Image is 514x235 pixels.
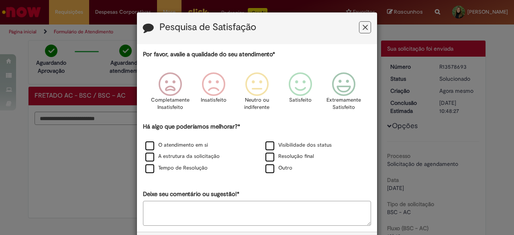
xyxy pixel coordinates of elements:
p: Insatisfeito [201,96,226,104]
div: Insatisfeito [193,66,234,121]
label: Pesquisa de Satisfação [159,22,256,33]
label: Resolução final [265,153,314,160]
label: O atendimento em si [145,141,208,149]
p: Completamente Insatisfeito [151,96,190,111]
label: A estrutura da solicitação [145,153,220,160]
p: Satisfeito [289,96,312,104]
div: Há algo que poderíamos melhorar?* [143,123,371,174]
label: Tempo de Resolução [145,164,208,172]
div: Satisfeito [280,66,321,121]
label: Outro [265,164,292,172]
label: Por favor, avalie a qualidade do seu atendimento* [143,50,275,59]
div: Neutro ou indiferente [237,66,277,121]
p: Neutro ou indiferente [243,96,271,111]
label: Visibilidade dos status [265,141,332,149]
div: Completamente Insatisfeito [149,66,190,121]
div: Extremamente Satisfeito [323,66,364,121]
label: Deixe seu comentário ou sugestão!* [143,190,239,198]
p: Extremamente Satisfeito [326,96,361,111]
